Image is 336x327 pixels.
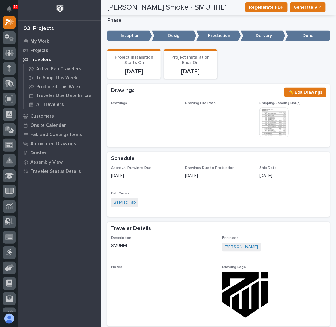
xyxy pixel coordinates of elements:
p: - [111,108,178,114]
a: Traveler Due Date Errors [24,91,101,100]
button: Regenerate PDF [245,2,288,12]
p: [DATE] [168,68,214,75]
p: - [111,276,215,283]
span: Project Installation Ends On [171,55,210,65]
span: Project Installation Starts On [115,55,153,65]
span: Drawing File Path [185,101,216,105]
p: Traveler Due Date Errors [36,93,91,99]
p: Produced This Week [36,84,81,90]
p: Traveler Status Details [30,169,81,174]
a: My Work [18,37,101,46]
button: users-avatar [3,312,16,325]
a: [PERSON_NAME] [225,244,258,251]
span: Regenerate PDF [249,4,284,11]
p: Done [285,31,330,41]
p: Inception [107,31,152,41]
p: 49 [14,5,17,9]
p: All Travelers [36,102,64,107]
span: Ship Date [259,166,277,170]
p: Travelers [30,57,51,63]
h2: Drawings [111,88,135,94]
a: Produced This Week [24,82,101,91]
button: ✏️ Edit Drawings [284,88,326,97]
p: Fab and Coatings Items [30,132,82,138]
p: [DATE] [111,68,157,75]
p: Customers [30,114,54,119]
img: Workspace Logo [54,3,66,14]
a: Traveler Status Details [18,167,101,176]
p: Active Fab Travelers [36,66,81,72]
p: SMUHHL1 [111,243,215,249]
p: Delivery [241,31,285,41]
a: Quotes [18,148,101,158]
p: Quotes [30,150,47,156]
span: Approval Drawings Due [111,166,152,170]
p: My Work [30,39,49,44]
a: Automated Drawings [18,139,101,148]
p: Assembly View [30,160,63,165]
a: B1 Misc Fab [114,200,136,206]
a: To Shop This Week [24,73,101,82]
a: Fab and Coatings Items [18,130,101,139]
span: Notes [111,266,122,269]
span: Fab Crews [111,192,129,196]
span: Drawings [111,101,127,105]
a: Customers [18,111,101,121]
span: ✏️ Edit Drawings [288,89,322,96]
p: Projects [30,48,48,53]
button: Notifications [3,2,16,15]
a: All Travelers [24,100,101,109]
p: [DATE] [259,173,326,179]
p: Automated Drawings [30,141,76,147]
span: Drawing Logo [222,266,246,269]
img: upDiR1A-k9pHUargMcsXTCBhyoffbPXv0y4OXcfUJVk [222,272,268,318]
p: Phase [107,18,330,23]
a: Assembly View [18,158,101,167]
a: Active Fab Travelers [24,64,101,73]
p: Onsite Calendar [30,123,66,128]
a: Projects [18,46,101,55]
div: Notifications49 [8,6,16,16]
h2: Traveler Details [111,226,151,232]
span: Generate VIP [294,4,322,11]
button: Generate VIP [290,2,326,12]
a: Travelers [18,55,101,64]
span: Drawings Due to Production [185,166,235,170]
p: [DATE] [185,173,252,179]
a: Onsite Calendar [18,121,101,130]
p: [DATE] [111,173,178,179]
p: To Shop This Week [36,75,77,81]
p: Production [196,31,241,41]
h2: [PERSON_NAME] Smoke - SMUHHL1 [107,3,227,12]
span: Description [111,236,131,240]
span: Shipping/Loading List(s) [259,101,301,105]
span: Engineer [222,236,238,240]
h2: Schedule [111,156,135,162]
div: 02. Projects [23,25,54,32]
p: Design [152,31,196,41]
p: - [185,108,187,114]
